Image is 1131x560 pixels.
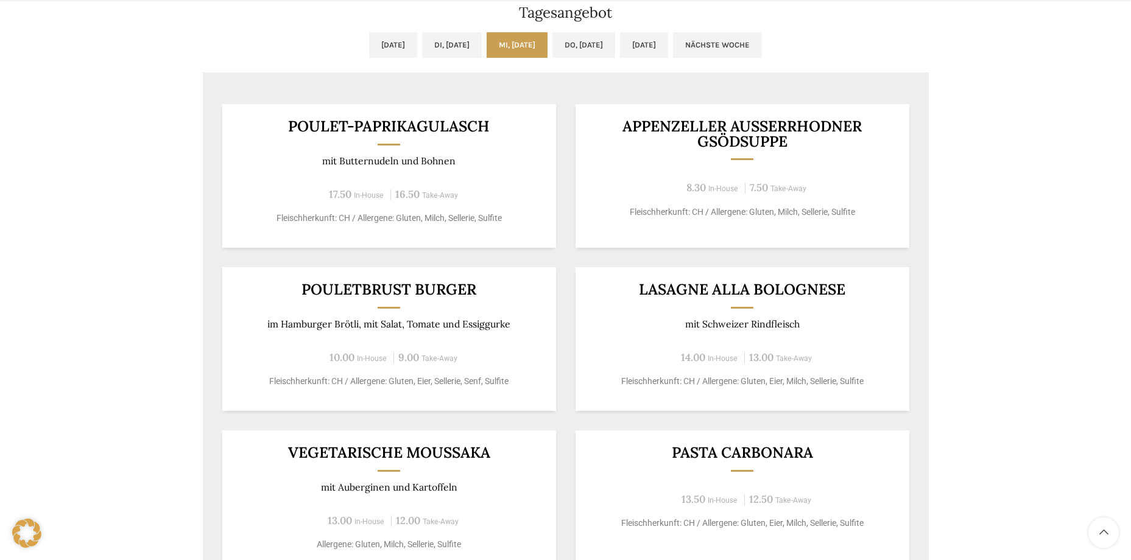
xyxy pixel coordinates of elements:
h2: Tagesangebot [203,5,929,20]
a: Di, [DATE] [422,32,482,58]
span: 14.00 [681,351,705,364]
span: Take-Away [775,496,811,505]
h3: Pasta Carbonara [590,445,894,460]
span: Take-Away [422,191,458,200]
h3: Poulet-Paprikagulasch [237,119,541,134]
span: In-House [708,184,738,193]
span: In-House [708,496,738,505]
a: [DATE] [369,32,417,58]
span: 13.00 [749,351,773,364]
span: In-House [354,517,384,526]
a: Do, [DATE] [552,32,615,58]
p: Fleischherkunft: CH / Allergene: Gluten, Milch, Sellerie, Sulfite [590,206,894,219]
span: Take-Away [423,517,459,526]
a: [DATE] [620,32,668,58]
p: mit Butternudeln und Bohnen [237,155,541,167]
h3: LASAGNE ALLA BOLOGNESE [590,282,894,297]
span: 12.00 [396,514,420,527]
span: In-House [357,354,387,363]
p: mit Auberginen und Kartoffeln [237,481,541,493]
span: 8.30 [686,181,706,194]
span: 13.50 [682,492,705,506]
span: 7.50 [750,181,768,194]
span: Take-Away [421,354,457,363]
h3: Pouletbrust Burger [237,282,541,297]
h3: Appenzeller Ausserrhodner Gsödsuppe [590,119,894,149]
p: Allergene: Gluten, Milch, Sellerie, Sulfite [237,538,541,551]
p: im Hamburger Brötli, mit Salat, Tomate und Essiggurke [237,318,541,330]
a: Scroll to top button [1088,517,1119,548]
span: In-House [708,354,738,363]
span: Take-Away [770,184,806,193]
span: 12.50 [749,492,773,506]
a: Nächste Woche [673,32,762,58]
p: Fleischherkunft: CH / Allergene: Gluten, Eier, Milch, Sellerie, Sulfite [590,375,894,388]
span: 17.50 [329,187,351,201]
span: 16.50 [395,187,420,201]
p: mit Schweizer Rindfleisch [590,318,894,330]
p: Fleischherkunft: CH / Allergene: Gluten, Eier, Milch, Sellerie, Sulfite [590,517,894,530]
p: Fleischherkunft: CH / Allergene: Gluten, Eier, Sellerie, Senf, Sulfite [237,375,541,388]
a: Mi, [DATE] [487,32,548,58]
h3: Vegetarische Moussaka [237,445,541,460]
span: In-House [354,191,384,200]
span: Take-Away [776,354,812,363]
span: 10.00 [329,351,354,364]
span: 9.00 [398,351,419,364]
span: 13.00 [328,514,352,527]
p: Fleischherkunft: CH / Allergene: Gluten, Milch, Sellerie, Sulfite [237,212,541,225]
